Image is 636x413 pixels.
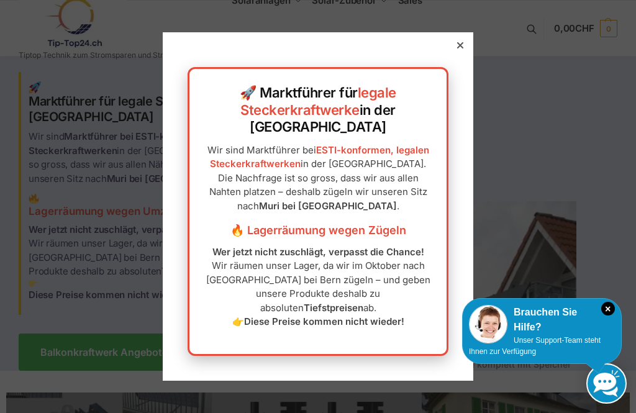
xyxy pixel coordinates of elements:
[202,222,434,238] h3: 🔥 Lagerräumung wegen Zügeln
[202,84,434,136] h2: 🚀 Marktführer für in der [GEOGRAPHIC_DATA]
[212,246,424,258] strong: Wer jetzt nicht zuschlägt, verpasst die Chance!
[469,305,507,343] img: Customer service
[202,245,434,329] p: Wir räumen unser Lager, da wir im Oktober nach [GEOGRAPHIC_DATA] bei Bern zügeln – und geben unse...
[244,315,404,327] strong: Diese Preise kommen nicht wieder!
[601,302,615,315] i: Schließen
[259,200,397,212] strong: Muri bei [GEOGRAPHIC_DATA]
[304,302,363,314] strong: Tiefstpreisen
[210,144,429,170] a: ESTI-konformen, legalen Steckerkraftwerken
[240,84,396,118] a: legale Steckerkraftwerke
[469,336,601,356] span: Unser Support-Team steht Ihnen zur Verfügung
[202,143,434,214] p: Wir sind Marktführer bei in der [GEOGRAPHIC_DATA]. Die Nachfrage ist so gross, dass wir aus allen...
[469,305,615,335] div: Brauchen Sie Hilfe?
